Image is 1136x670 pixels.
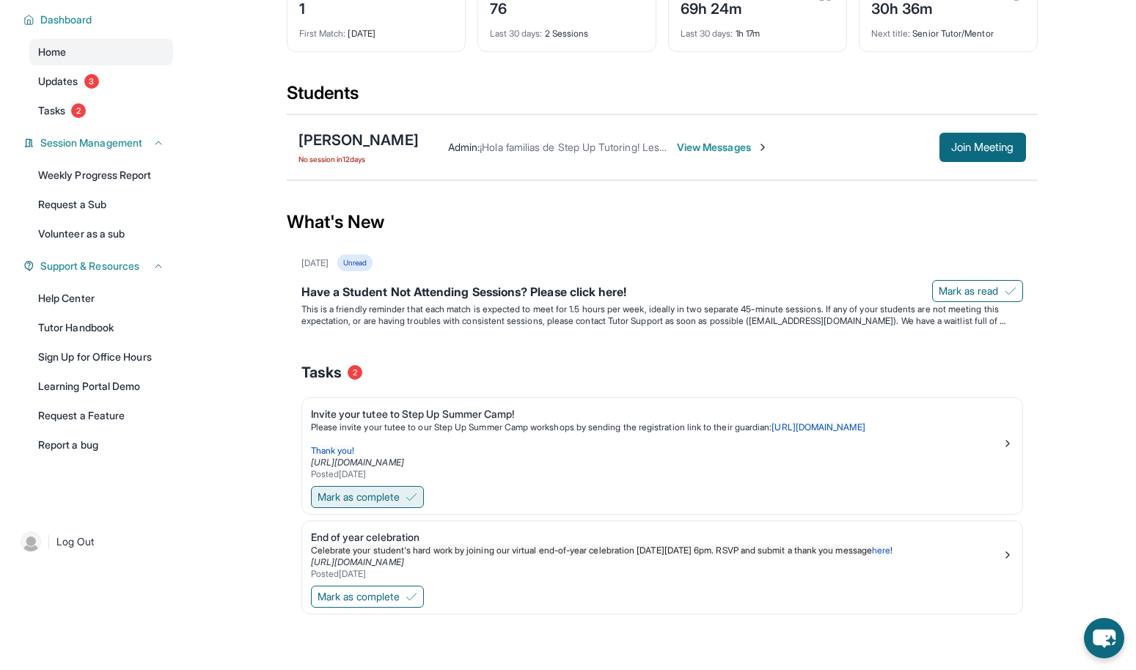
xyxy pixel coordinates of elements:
span: Log Out [56,534,95,549]
span: Mark as complete [318,490,400,504]
p: Please invite your tutee to our Step Up Summer Camp workshops by sending the registration link to... [311,421,1002,433]
button: Mark as read [932,280,1023,302]
p: ! [311,545,1002,556]
div: End of year celebration [311,530,1002,545]
button: Mark as complete [311,486,424,508]
div: Posted [DATE] [311,468,1002,480]
span: No session in 12 days [298,153,419,165]
div: Students [287,81,1038,114]
a: Help Center [29,285,173,312]
div: [PERSON_NAME] [298,130,419,150]
img: user-img [21,531,41,552]
div: 2 Sessions [490,19,644,40]
a: Volunteer as a sub [29,221,173,247]
a: Learning Portal Demo [29,373,173,400]
div: [DATE] [301,257,329,269]
div: What's New [287,190,1038,254]
button: Dashboard [34,12,164,27]
img: Mark as read [1005,285,1016,297]
span: 3 [84,74,99,89]
img: Mark as complete [406,491,417,503]
div: Senior Tutor/Mentor [871,19,1025,40]
span: Dashboard [40,12,92,27]
a: [URL][DOMAIN_NAME] [311,556,404,567]
span: First Match : [299,28,346,39]
span: Updates [38,74,78,89]
a: Weekly Progress Report [29,162,173,188]
span: Join Meeting [951,143,1014,152]
div: [DATE] [299,19,453,40]
button: chat-button [1084,618,1124,658]
button: Mark as complete [311,586,424,608]
span: Last 30 days : [490,28,543,39]
a: [URL][DOMAIN_NAME] [311,457,404,468]
span: Thank you! [311,445,355,456]
span: Mark as complete [318,589,400,604]
a: Tutor Handbook [29,314,173,341]
span: Celebrate your student's hard work by joining our virtual end-of-year celebration [DATE][DATE] 6p... [311,545,872,556]
span: Tasks [38,103,65,118]
a: End of year celebrationCelebrate your student's hard work by joining our virtual end-of-year cele... [302,521,1022,583]
a: Updates3 [29,68,173,95]
button: Join Meeting [939,133,1026,162]
div: Posted [DATE] [311,568,1002,580]
a: [URL][DOMAIN_NAME] [772,421,865,432]
span: Tasks [301,362,342,383]
span: Support & Resources [40,259,139,273]
div: Invite your tutee to Step Up Summer Camp! [311,407,1002,421]
img: Mark as complete [406,591,417,603]
a: Sign Up for Office Hours [29,344,173,370]
a: here [872,545,890,556]
img: Chevron-Right [757,141,769,153]
a: Report a bug [29,432,173,458]
div: Unread [337,254,373,271]
span: Session Management [40,136,142,150]
div: Have a Student Not Attending Sessions? Please click here! [301,283,1023,303]
a: Invite your tutee to Step Up Summer Camp!Please invite your tutee to our Step Up Summer Camp work... [302,398,1022,483]
span: 2 [71,103,86,118]
span: Home [38,45,66,59]
p: This is a friendly reminder that each match is expected to meet for 1.5 hours per week, ideally i... [301,303,1023,327]
span: Last 30 days : [681,28,733,39]
a: Home [29,39,173,65]
span: Admin : [448,141,480,153]
a: |Log Out [15,526,173,558]
a: Tasks2 [29,97,173,124]
span: 2 [348,365,362,380]
span: | [47,533,51,551]
div: 1h 17m [681,19,835,40]
a: Request a Feature [29,402,173,429]
button: Session Management [34,136,164,150]
span: View Messages [677,140,769,155]
button: Support & Resources [34,259,164,273]
span: Mark as read [939,284,999,298]
a: Request a Sub [29,191,173,218]
span: Next title : [871,28,911,39]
